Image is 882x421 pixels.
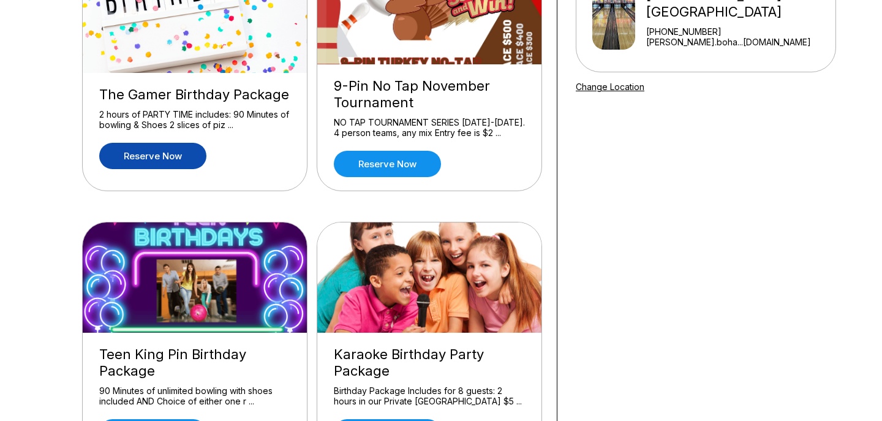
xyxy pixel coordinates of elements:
div: Teen King Pin Birthday Package [99,346,290,379]
div: [PHONE_NUMBER] [646,26,831,37]
a: Change Location [576,82,644,92]
img: Karaoke Birthday Party Package [317,222,543,333]
div: Birthday Package Includes for 8 guests: 2 hours in our Private [GEOGRAPHIC_DATA] $5 ... [334,385,525,407]
div: Karaoke Birthday Party Package [334,346,525,379]
div: The Gamer Birthday Package [99,86,290,103]
div: NO TAP TOURNAMENT SERIES [DATE]-[DATE]. 4 person teams, any mix Entry fee is $2 ... [334,117,525,138]
div: 9-Pin No Tap November Tournament [334,78,525,111]
a: [PERSON_NAME].boha...[DOMAIN_NAME] [646,37,831,47]
div: 2 hours of PARTY TIME includes: 90 Minutes of bowling & Shoes 2 slices of piz ... [99,109,290,131]
a: Reserve now [334,151,441,177]
div: 90 Minutes of unlimited bowling with shoes included AND Choice of either one r ... [99,385,290,407]
a: Reserve now [99,143,206,169]
img: Teen King Pin Birthday Package [83,222,308,333]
